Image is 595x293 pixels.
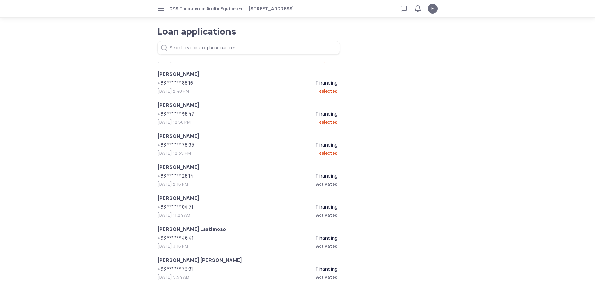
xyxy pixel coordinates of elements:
span: [DATE] 2:40 PM [157,88,189,94]
button: CYS Turbulence Audio Equipment Trading Iloilo[STREET_ADDRESS] [169,5,294,12]
h1: Loan applications [157,27,316,36]
span: [DATE] 11:24 AM [157,212,190,218]
span: [PERSON_NAME] [157,71,337,78]
span: Financing [316,204,337,210]
span: [PERSON_NAME] [157,102,337,109]
span: F [431,5,434,12]
span: Activated [248,181,338,187]
span: [PERSON_NAME] [157,133,337,140]
span: [DATE] 12:39 PM [157,150,191,156]
span: Activated [248,274,338,280]
span: [PERSON_NAME] [157,164,337,171]
span: CYS Turbulence Audio Equipment Trading Iloilo [169,5,247,12]
button: F [428,4,438,14]
span: Rejected [248,150,338,156]
span: Financing [316,266,337,272]
span: Activated [248,243,338,249]
span: [PERSON_NAME] Lastimoso [157,226,337,233]
span: [DATE] 9:54 AM [157,274,189,280]
span: [PERSON_NAME] [157,195,337,202]
span: Financing [316,142,337,148]
span: [PERSON_NAME] [PERSON_NAME] [157,257,337,264]
span: Financing [316,80,337,86]
span: [DATE] 2:16 PM [157,181,188,187]
span: [STREET_ADDRESS] [247,5,294,12]
span: Financing [316,235,337,241]
span: [DATE] 12:56 PM [157,119,191,125]
span: [DATE] 3:16 PM [157,243,188,249]
span: Rejected [248,88,338,94]
span: Activated [248,212,338,218]
span: Financing [316,173,337,179]
span: Financing [316,111,337,117]
span: Rejected [248,119,338,125]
